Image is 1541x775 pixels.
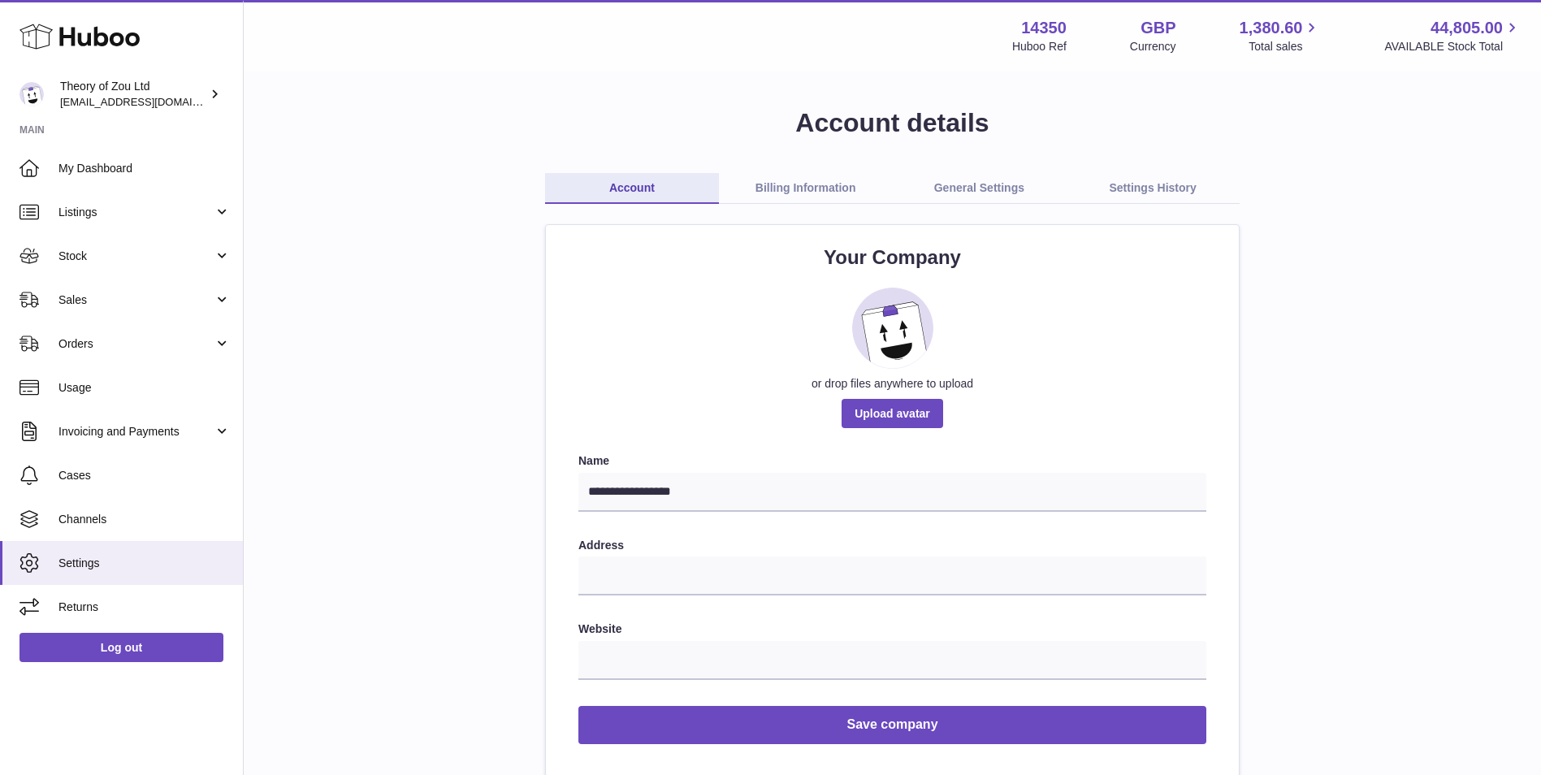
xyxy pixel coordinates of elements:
[1384,39,1522,54] span: AVAILABLE Stock Total
[578,376,1206,392] div: or drop files anywhere to upload
[58,512,231,527] span: Channels
[1240,17,1322,54] a: 1,380.60 Total sales
[578,453,1206,469] label: Name
[578,706,1206,744] button: Save company
[1021,17,1067,39] strong: 14350
[19,633,223,662] a: Log out
[1012,39,1067,54] div: Huboo Ref
[545,173,719,204] a: Account
[1141,17,1175,39] strong: GBP
[58,424,214,439] span: Invoicing and Payments
[719,173,893,204] a: Billing Information
[60,79,206,110] div: Theory of Zou Ltd
[58,380,231,396] span: Usage
[1240,17,1303,39] span: 1,380.60
[852,288,933,369] img: placeholder_image.svg
[58,205,214,220] span: Listings
[1431,17,1503,39] span: 44,805.00
[1384,17,1522,54] a: 44,805.00 AVAILABLE Stock Total
[58,161,231,176] span: My Dashboard
[58,556,231,571] span: Settings
[58,336,214,352] span: Orders
[1066,173,1240,204] a: Settings History
[893,173,1067,204] a: General Settings
[58,249,214,264] span: Stock
[19,82,44,106] img: internalAdmin-14350@internal.huboo.com
[60,95,239,108] span: [EMAIL_ADDRESS][DOMAIN_NAME]
[58,468,231,483] span: Cases
[58,292,214,308] span: Sales
[578,538,1206,553] label: Address
[58,600,231,615] span: Returns
[578,245,1206,271] h2: Your Company
[578,621,1206,637] label: Website
[270,106,1515,141] h1: Account details
[842,399,943,428] span: Upload avatar
[1249,39,1321,54] span: Total sales
[1130,39,1176,54] div: Currency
